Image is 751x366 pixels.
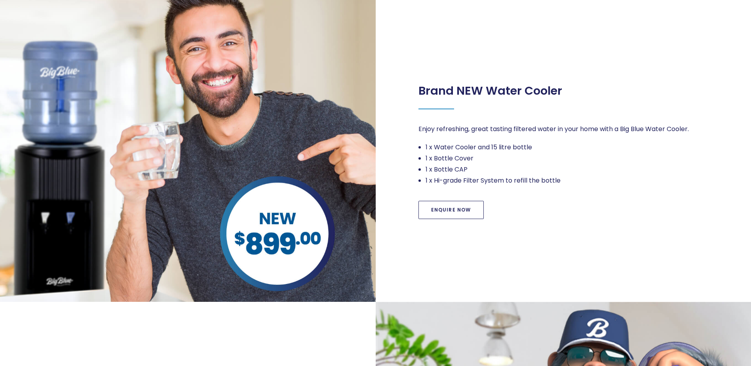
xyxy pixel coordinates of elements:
div: Page 1 [418,73,562,98]
li: 1 x Water Cooler and 15 litre bottle [426,142,711,153]
p: Enjoy refreshing, great tasting filtered water in your home with a Big Blue Water Cooler. [418,124,711,135]
li: 1 x Bottle CAP [426,164,711,175]
li: 1 x Bottle Cover [426,153,711,164]
a: Enquire Now [418,201,484,219]
h2: Brand NEW Water Cooler [418,84,562,98]
div: Page 1 [418,124,711,186]
li: 1 x Hi-grade Filter System to refill the bottle [426,175,711,186]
